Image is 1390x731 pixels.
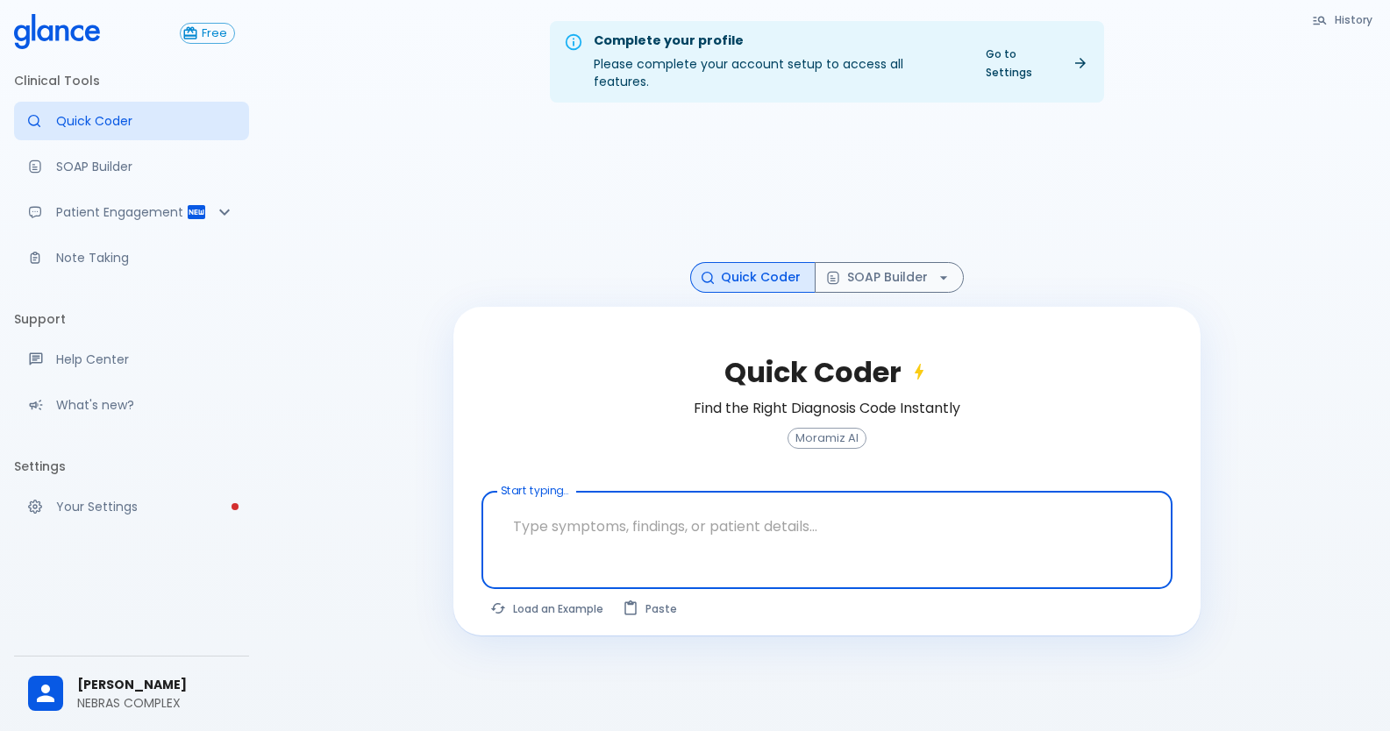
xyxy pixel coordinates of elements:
div: Complete your profile [594,32,961,51]
li: Clinical Tools [14,60,249,102]
button: Paste from clipboard [614,596,688,621]
button: Load a random example [481,596,614,621]
p: Your Settings [56,498,235,515]
button: Free [180,23,235,44]
li: Support [14,298,249,340]
span: Free [195,27,234,40]
p: What's new? [56,396,235,414]
a: Go to Settings [975,41,1097,85]
p: Quick Coder [56,112,235,130]
a: Get help from our support team [14,340,249,379]
li: Settings [14,445,249,487]
a: Advanced note-taking [14,238,249,277]
h6: Find the Right Diagnosis Code Instantly [694,396,960,421]
a: Moramiz: Find ICD10AM codes instantly [14,102,249,140]
div: Patient Reports & Referrals [14,193,249,231]
h2: Quick Coder [724,356,930,389]
a: Please complete account setup [14,487,249,526]
a: Docugen: Compose a clinical documentation in seconds [14,147,249,186]
button: SOAP Builder [815,262,964,293]
p: NEBRAS COMPLEX [77,694,235,712]
button: Quick Coder [690,262,816,293]
span: [PERSON_NAME] [77,676,235,694]
p: SOAP Builder [56,158,235,175]
button: History [1303,7,1383,32]
span: Moramiz AI [788,432,866,445]
p: Note Taking [56,249,235,266]
div: [PERSON_NAME]NEBRAS COMPLEX [14,664,249,724]
div: Recent updates and feature releases [14,386,249,424]
p: Patient Engagement [56,203,186,221]
div: Please complete your account setup to access all features. [594,26,961,97]
a: Click to view or change your subscription [180,23,249,44]
p: Help Center [56,351,235,368]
